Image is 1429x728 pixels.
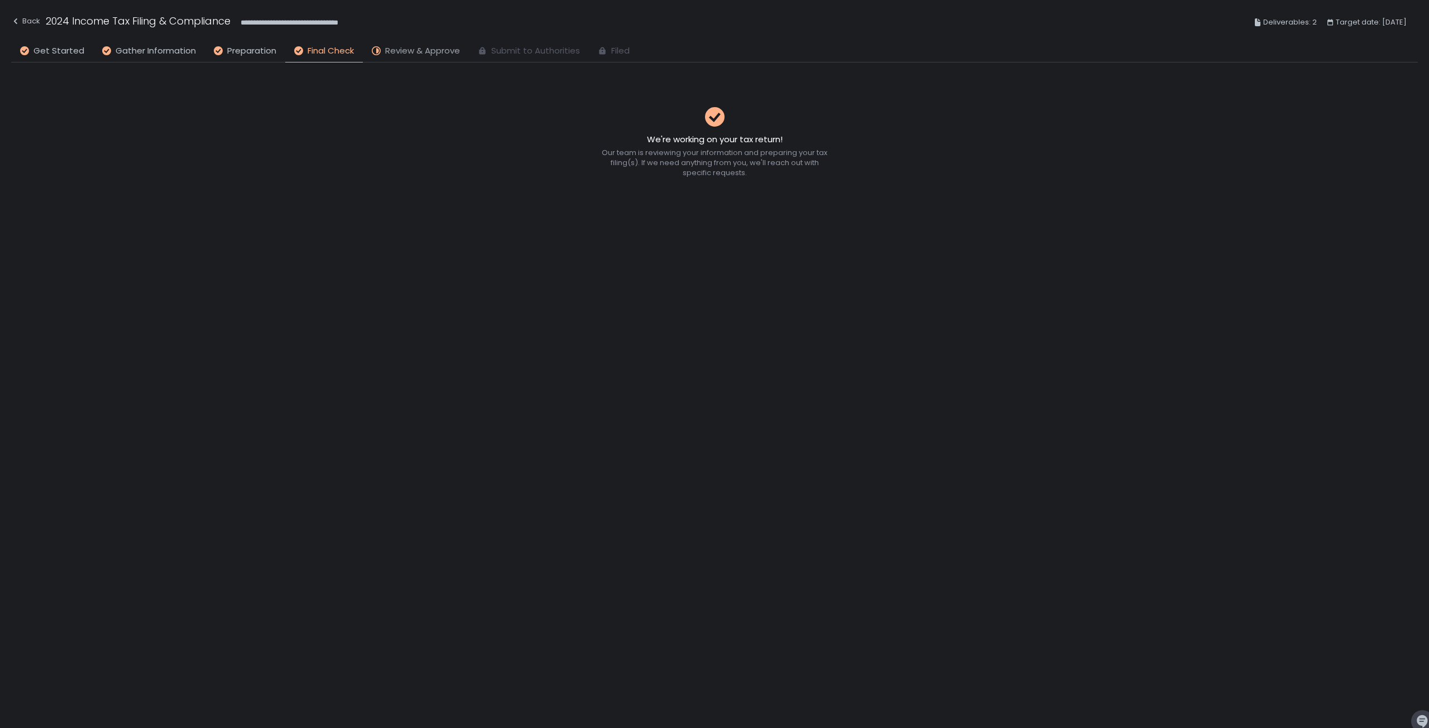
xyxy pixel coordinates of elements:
[308,45,354,57] span: Final Check
[600,148,829,178] div: Our team is reviewing your information and preparing your tax filing(s). If we need anything from...
[1263,16,1317,29] span: Deliverables: 2
[46,13,231,28] h1: 2024 Income Tax Filing & Compliance
[647,133,783,146] h2: We're working on your tax return!
[11,13,40,32] button: Back
[385,45,460,57] span: Review & Approve
[611,45,630,57] span: Filed
[227,45,276,57] span: Preparation
[491,45,580,57] span: Submit to Authorities
[116,45,196,57] span: Gather Information
[11,15,40,28] div: Back
[1336,16,1407,29] span: Target date: [DATE]
[33,45,84,57] span: Get Started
